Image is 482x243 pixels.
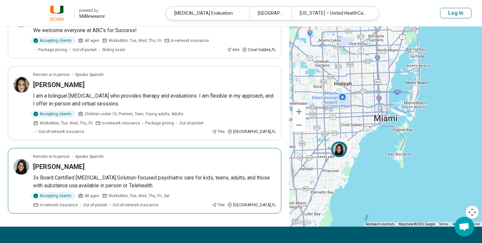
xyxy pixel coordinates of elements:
[38,47,67,53] span: Package pricing
[171,38,209,44] span: In-network insurance
[85,38,99,44] span: All ages
[454,217,474,236] div: Open chat
[291,218,312,227] a: Open this area in Google Maps (opens a new window)
[33,174,276,190] p: 3x Board Certified [MEDICAL_DATA].Solution-focused psychiatric care for kids, teens, adults, and ...
[33,27,276,34] p: We welcome everyone at ABC's for Success!
[166,7,250,20] div: [MEDICAL_DATA] Evaluation
[102,120,140,126] span: In-network insurance
[452,222,480,226] a: Report a map error
[30,110,75,118] div: Accepting clients
[145,120,174,126] span: Package pricing
[109,38,162,44] span: Works Mon, Tue, Wed, Thu, Fri
[30,37,75,44] div: Accepting clients
[10,5,105,21] a: University of Miamipowered by
[40,120,93,126] span: Works Mon, Tue, Wed, Thu, Fri
[75,154,104,159] span: Speaks Spanish
[242,47,276,53] div: Coral Gables , FL
[227,202,276,208] div: [GEOGRAPHIC_DATA] , FL
[85,193,99,199] span: All ages
[292,105,306,118] button: Zoom in
[38,129,84,135] span: Out-of-network insurance
[40,202,78,208] span: In-network insurance
[212,202,225,208] div: 7 mi
[72,47,97,53] span: Out-of-pocket
[440,8,472,18] button: Log In
[109,193,170,199] span: Works Mon, Tue, Wed, Thu, Fri, Sat
[85,111,183,117] span: Children under 10, Preteen, Teen, Young adults, Adults
[33,80,85,89] h3: [PERSON_NAME]
[250,7,291,20] div: [GEOGRAPHIC_DATA], [GEOGRAPHIC_DATA]
[366,222,395,227] button: Keyboard shortcuts
[30,192,75,199] div: Accepting clients
[83,202,107,208] span: Out-of-pocket
[33,162,85,171] h3: [PERSON_NAME]
[79,8,105,13] div: powered by
[212,129,225,135] div: 7 mi
[102,47,125,53] span: Sliding scale
[227,129,276,135] div: [GEOGRAPHIC_DATA] , FL
[227,47,239,53] div: 6 mi
[179,120,204,126] span: Out-of-pocket
[33,92,276,108] p: I am a bilingual [MEDICAL_DATA] who provides therapy and evaluations. I am flexible in my approac...
[291,7,375,20] div: [US_STATE] – United HealthCare
[466,206,479,219] button: Map camera controls
[75,72,104,78] span: Speaks Spanish
[292,119,306,132] button: Zoom out
[399,222,435,226] span: Map data ©2025 Google
[291,218,312,227] img: Google
[33,154,70,159] p: Remote or In-person
[43,5,71,21] img: University of Miami
[112,202,158,208] span: Out-of-network insurance
[33,72,70,78] p: Remote or In-person
[439,222,449,226] a: Terms (opens in new tab)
